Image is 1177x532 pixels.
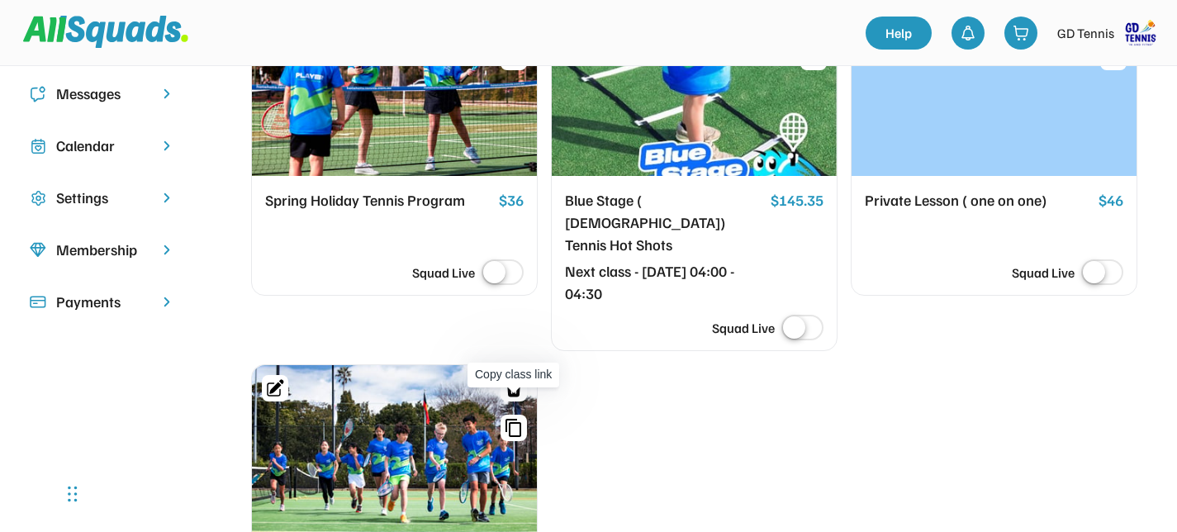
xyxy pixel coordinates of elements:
[771,189,823,212] div: $145.35
[1012,263,1075,283] div: Squad Live
[499,189,524,212] div: $36
[159,294,175,310] img: chevron-right.svg
[1057,23,1114,43] div: GD Tennis
[56,239,149,261] div: Membership
[960,25,976,41] img: bell-03%20%281%29.svg
[56,83,149,105] div: Messages
[865,189,1092,212] div: Private Lesson ( one on one)
[712,318,775,338] div: Squad Live
[56,187,149,209] div: Settings
[30,242,46,259] img: Icon%20copy%208.svg
[30,294,46,311] img: Icon%20%2815%29.svg
[30,138,46,154] img: Icon%20copy%207.svg
[565,260,764,305] div: Next class - [DATE] 04:00 - 04:30
[159,242,175,258] img: chevron-right.svg
[159,190,175,206] img: chevron-right.svg
[412,263,475,283] div: Squad Live
[1099,189,1123,212] div: $46
[56,291,149,313] div: Payments
[30,190,46,207] img: Icon%20copy%2016.svg
[159,86,175,102] img: chevron-right.svg
[265,189,492,212] div: Spring Holiday Tennis Program
[159,138,175,154] img: chevron-right.svg
[23,16,188,47] img: Squad%20Logo.svg
[1124,17,1157,50] img: PNG%20BLUE.png
[565,189,764,256] div: Blue Stage ( [DEMOGRAPHIC_DATA]) Tennis Hot Shots
[866,17,932,50] a: Help
[56,135,149,157] div: Calendar
[30,86,46,102] img: Icon%20copy%205.svg
[1013,25,1029,41] img: shopping-cart-01%20%281%29.svg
